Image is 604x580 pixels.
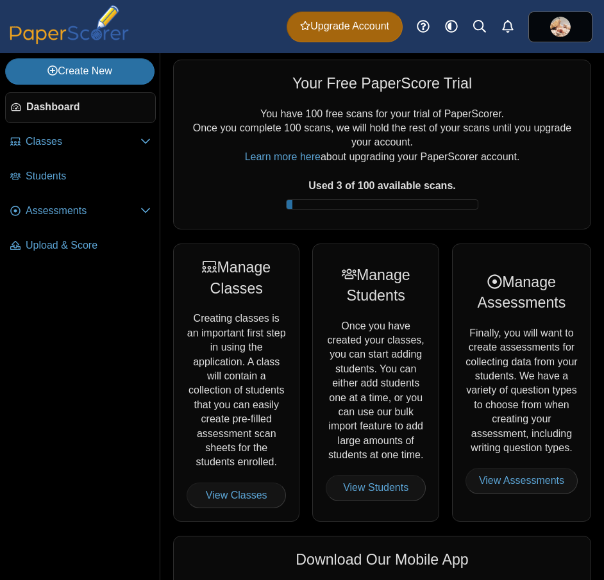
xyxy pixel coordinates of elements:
a: Learn more here [245,151,321,162]
span: Upload & Score [26,238,151,253]
a: View Students [326,475,425,501]
img: ps.oLgnKPhjOwC9RkPp [550,17,571,37]
div: Download Our Mobile App [187,549,578,570]
div: Manage Students [326,265,425,306]
div: You have 100 free scans for your trial of PaperScorer. Once you complete 100 scans, we will hold ... [187,107,578,216]
a: View Assessments [466,468,578,493]
a: PaperScorer [5,35,133,46]
span: Classes [26,135,140,149]
a: Alerts [494,13,522,41]
a: Upload & Score [5,231,156,261]
a: Classes [5,127,156,158]
a: ps.oLgnKPhjOwC9RkPp [528,12,592,42]
a: Students [5,162,156,192]
img: PaperScorer [5,5,133,44]
span: Jodie Wiggins [550,17,571,37]
span: Dashboard [26,100,150,114]
a: View Classes [187,483,286,508]
div: Manage Assessments [466,272,578,313]
div: Finally, you will want to create assessments for collecting data from your students. We have a va... [452,244,591,522]
div: Your Free PaperScore Trial [187,73,578,94]
span: Students [26,169,151,183]
a: Dashboard [5,92,156,123]
span: Assessments [26,204,140,218]
div: Once you have created your classes, you can start adding students. You can either add students on... [312,244,439,522]
a: Assessments [5,196,156,227]
div: Manage Classes [187,257,286,299]
b: Used 3 of 100 available scans. [308,180,455,191]
a: Upgrade Account [287,12,403,42]
span: Upgrade Account [300,19,389,33]
a: Create New [5,58,155,84]
div: Creating classes is an important first step in using the application. A class will contain a coll... [173,244,299,522]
